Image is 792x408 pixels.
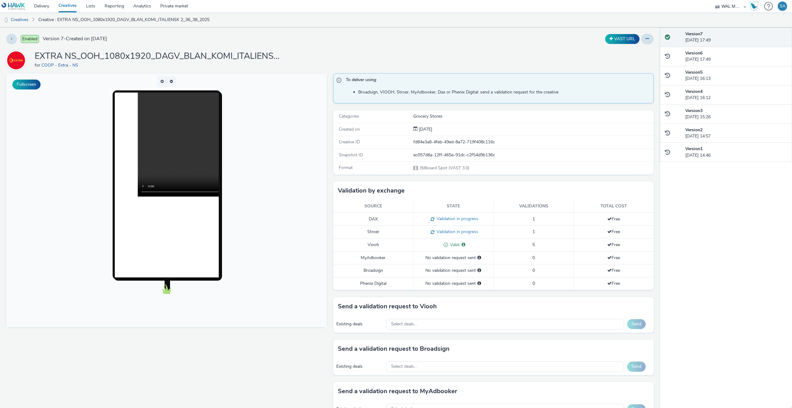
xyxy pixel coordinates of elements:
th: Total cost [574,200,654,213]
span: 1 [532,229,535,235]
div: Grocery Stores [413,113,653,119]
strong: Version 1 [685,146,703,152]
span: Validation in progress [434,216,478,222]
div: SA [780,2,786,11]
span: 0 [532,267,535,273]
td: Viooh [333,239,413,252]
a: Hawk Academy [749,1,761,11]
img: COOP - Extra - NS [7,51,25,69]
li: Broadsign, VIOOH, Stroer, MyAdbooker, Dax or Phenix Digital: send a validation request for the cr... [358,89,651,95]
span: Billboard Spot (VAST 3.0) [420,165,469,171]
span: 0 [532,255,535,261]
img: undefined Logo [2,2,25,10]
div: [DATE] 14:57 [685,127,787,140]
span: Free [607,242,620,248]
td: Phenix Digital [333,277,413,290]
td: DAX [333,213,413,226]
img: dooh [3,17,9,23]
div: [DATE] 16:12 [685,89,787,101]
span: Version 7 - Created on [DATE] [43,35,107,42]
div: Existing deals [336,321,383,327]
h3: Send a validation request to MyAdbooker [338,387,457,396]
span: Select deals... [391,322,417,327]
div: Please select a deal below and click on Send to send a validation request to Broadsign. [477,267,481,274]
a: Creative : EXTRA NS_OOH_1080x1920_DAGV_BLAN_KOMI_ITALIENSK 2_36_38_2025 [35,12,213,27]
span: Snapshot ID [339,152,363,158]
span: Created on [339,126,360,132]
strong: Version 2 [685,127,703,133]
div: [DATE] 14:46 [685,146,787,158]
span: Format [339,165,353,171]
span: Valid [448,242,459,248]
span: Enabled [21,35,39,43]
div: [DATE] 16:13 [685,69,787,82]
span: Creative ID [339,139,360,145]
a: COOP - Extra - NS [6,57,28,63]
h1: EXTRA NS_OOH_1080x1920_DAGV_BLAN_KOMI_ITALIENSK 2_36_38_2025 [35,50,282,62]
td: Broadsign [333,264,413,277]
span: Validation in progress [434,229,478,235]
a: COOP - Extra - NS [41,62,81,68]
span: for [35,62,41,68]
div: Existing deals [336,363,383,370]
img: Hawk Academy [749,1,759,11]
div: Creation 26 August 2025, 14:46 [418,126,432,132]
div: [DATE] 17:49 [685,31,787,44]
strong: Version 5 [685,69,703,75]
div: No validation request sent [416,267,490,274]
strong: Version 6 [685,50,703,56]
span: Free [607,229,620,235]
span: Free [607,267,620,273]
h3: Validation by exchange [338,186,405,195]
span: Free [607,280,620,286]
th: State [413,200,493,213]
span: [DATE] [418,126,432,132]
button: Send [627,319,646,329]
td: Stroer [333,226,413,239]
button: Send [627,362,646,371]
span: Categories [339,113,359,119]
span: Select deals... [391,364,417,369]
div: fd84e3a8-4feb-49ed-8a72-719f408c116c [413,139,653,145]
strong: Version 7 [685,31,703,37]
h3: Send a validation request to Broadsign [338,344,450,354]
th: Validations [493,200,574,213]
span: Free [607,216,620,222]
h3: Send a validation request to Viooh [338,302,437,311]
span: 0 [532,280,535,286]
strong: Version 4 [685,89,703,94]
span: 1 [532,216,535,222]
div: Duplicate the creative as a VAST URL [604,34,641,44]
span: Free [607,255,620,261]
div: [DATE] 17:49 [685,50,787,63]
button: Fullscreen [12,80,41,89]
div: No validation request sent [416,255,490,261]
strong: Version 3 [685,108,703,114]
div: ec057d8a-12ff-465e-91dc-c2f54d9b136c [413,152,653,158]
div: Please select a deal below and click on Send to send a validation request to MyAdbooker. [477,255,481,261]
div: No validation request sent [416,280,490,287]
div: [DATE] 15:26 [685,108,787,120]
div: Please select a deal below and click on Send to send a validation request to Phenix Digital. [477,280,481,287]
span: To deliver using: [346,77,648,85]
th: Source [333,200,413,213]
button: VAST URL [605,34,639,44]
span: 5 [532,242,535,248]
td: MyAdbooker [333,251,413,264]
